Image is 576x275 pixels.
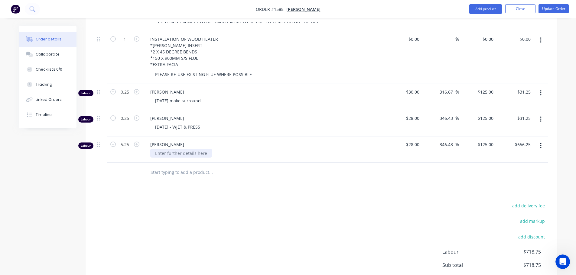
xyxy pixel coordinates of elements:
span: % [455,36,459,43]
span: $718.75 [496,248,541,255]
span: $718.75 [496,261,541,269]
button: Collaborate [19,47,76,62]
span: [PERSON_NAME] [150,89,382,95]
input: Start typing to add a product... [150,166,271,178]
span: Labour [442,248,496,255]
span: % [455,141,459,148]
a: [PERSON_NAME] [286,6,321,12]
div: [DATE] make surround [150,96,206,105]
div: Order details [36,37,61,42]
div: Collaborate [36,52,60,57]
div: Labour [78,142,93,149]
button: Linked Orders [19,92,76,107]
button: Add product [469,4,502,14]
span: [PERSON_NAME] [150,115,382,121]
div: Linked Orders [36,97,62,102]
div: Labour [78,116,93,123]
div: Checklists 0/0 [36,67,62,72]
button: Checklists 0/0 [19,62,76,77]
button: add discount [515,232,548,241]
div: Tracking [36,82,52,87]
span: % [455,88,459,95]
button: Timeline [19,107,76,122]
div: PLEASE RE-USE EXISTING FLUE WHERE POSSIBLE [150,70,257,79]
button: Tracking [19,77,76,92]
div: Labour [78,90,93,96]
iframe: Intercom live chat [555,254,570,269]
img: Factory [11,5,20,14]
button: Close [505,4,535,13]
button: add delivery fee [509,202,548,210]
div: Timeline [36,112,52,117]
button: add markup [517,217,548,225]
button: Update Order [539,4,569,13]
span: Sub total [442,261,496,269]
button: Order details [19,32,76,47]
span: % [455,115,459,122]
span: [PERSON_NAME] [150,141,382,148]
div: [DATE] - WJET & PRESS [150,123,205,131]
div: INSTALLATION OF WOOD HEATER *[PERSON_NAME] INSERT *2 X 45 DEGREE BENDS *150 X 900MM S/S FLUE *EXT... [145,35,224,69]
span: Order #1588 - [256,6,286,12]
